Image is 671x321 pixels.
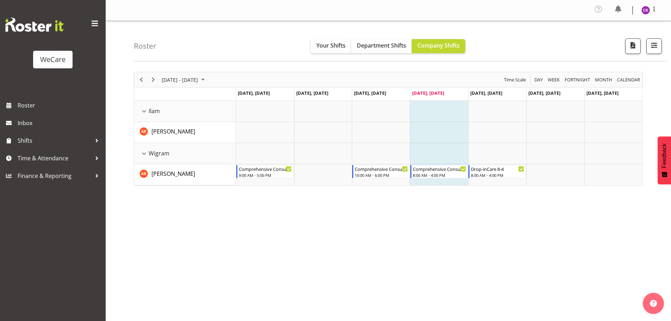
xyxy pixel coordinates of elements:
div: Comprehensive Consult 8-4 [413,165,466,172]
button: Filter Shifts [646,38,662,54]
div: Andrea Ramirez"s event - Drop-inCare 8-4 Begin From Friday, September 5, 2025 at 8:00:00 AM GMT+1... [468,165,526,178]
button: Feedback - Show survey [658,136,671,184]
div: 8:00 AM - 4:00 PM [471,172,524,178]
div: Drop-inCare 8-4 [471,165,524,172]
td: Wigram resource [134,143,236,164]
span: [DATE], [DATE] [296,90,328,96]
span: [DATE], [DATE] [354,90,386,96]
span: Time Scale [503,75,527,84]
button: Time Scale [503,75,527,84]
div: Comprehensive Consult 9-5 [239,165,292,172]
div: Timeline Week of September 4, 2025 [134,72,643,186]
span: Week [547,75,560,84]
span: Company Shifts [417,42,460,49]
span: Shifts [18,135,92,146]
span: Month [594,75,613,84]
span: Ilam [149,107,160,115]
img: help-xxl-2.png [650,300,657,307]
td: Andrea Ramirez resource [134,122,236,143]
div: 9:00 AM - 5:00 PM [239,172,292,178]
span: Fortnight [564,75,591,84]
span: Day [534,75,543,84]
img: chloe-kim10479.jpg [641,6,650,14]
td: Andrea Ramirez resource [134,164,236,185]
div: Previous [135,72,147,87]
span: [DATE], [DATE] [470,90,502,96]
span: [PERSON_NAME] [151,128,195,135]
div: 10:00 AM - 6:00 PM [355,172,408,178]
span: Department Shifts [357,42,406,49]
span: Feedback [661,143,667,168]
button: Timeline Week [547,75,561,84]
span: Inbox [18,118,102,128]
div: Next [147,72,159,87]
button: Company Shifts [412,39,465,53]
div: Andrea Ramirez"s event - Comprehensive Consult 8-4 Begin From Thursday, September 4, 2025 at 8:00... [410,165,468,178]
button: Fortnight [564,75,591,84]
button: Next [149,75,158,84]
div: 8:00 AM - 4:00 PM [413,172,466,178]
button: Month [616,75,641,84]
div: WeCare [40,54,66,65]
div: Andrea Ramirez"s event - Comprehensive Consult 9-5 Begin From Monday, September 1, 2025 at 9:00:0... [236,165,294,178]
h4: Roster [134,42,156,50]
span: Wigram [149,149,169,158]
span: Your Shifts [316,42,346,49]
span: [DATE], [DATE] [528,90,560,96]
span: [DATE], [DATE] [412,90,444,96]
span: [DATE] - [DATE] [161,75,199,84]
a: [PERSON_NAME] [151,127,195,136]
div: Andrea Ramirez"s event - Comprehensive Consult 10-6 Begin From Wednesday, September 3, 2025 at 10... [352,165,410,178]
span: Finance & Reporting [18,171,92,181]
button: Timeline Day [533,75,544,84]
span: Time & Attendance [18,153,92,163]
span: Roster [18,100,102,111]
button: Timeline Month [594,75,614,84]
button: Your Shifts [311,39,351,53]
div: Comprehensive Consult 10-6 [355,165,408,172]
span: [PERSON_NAME] [151,170,195,178]
table: Timeline Week of September 4, 2025 [236,101,642,185]
img: Rosterit website logo [5,18,63,32]
span: calendar [616,75,641,84]
button: Department Shifts [351,39,412,53]
a: [PERSON_NAME] [151,169,195,178]
button: Previous [137,75,146,84]
span: [DATE], [DATE] [586,90,619,96]
button: Download a PDF of the roster according to the set date range. [625,38,641,54]
td: Ilam resource [134,101,236,122]
button: September 01 - 07, 2025 [161,75,208,84]
span: [DATE], [DATE] [238,90,270,96]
